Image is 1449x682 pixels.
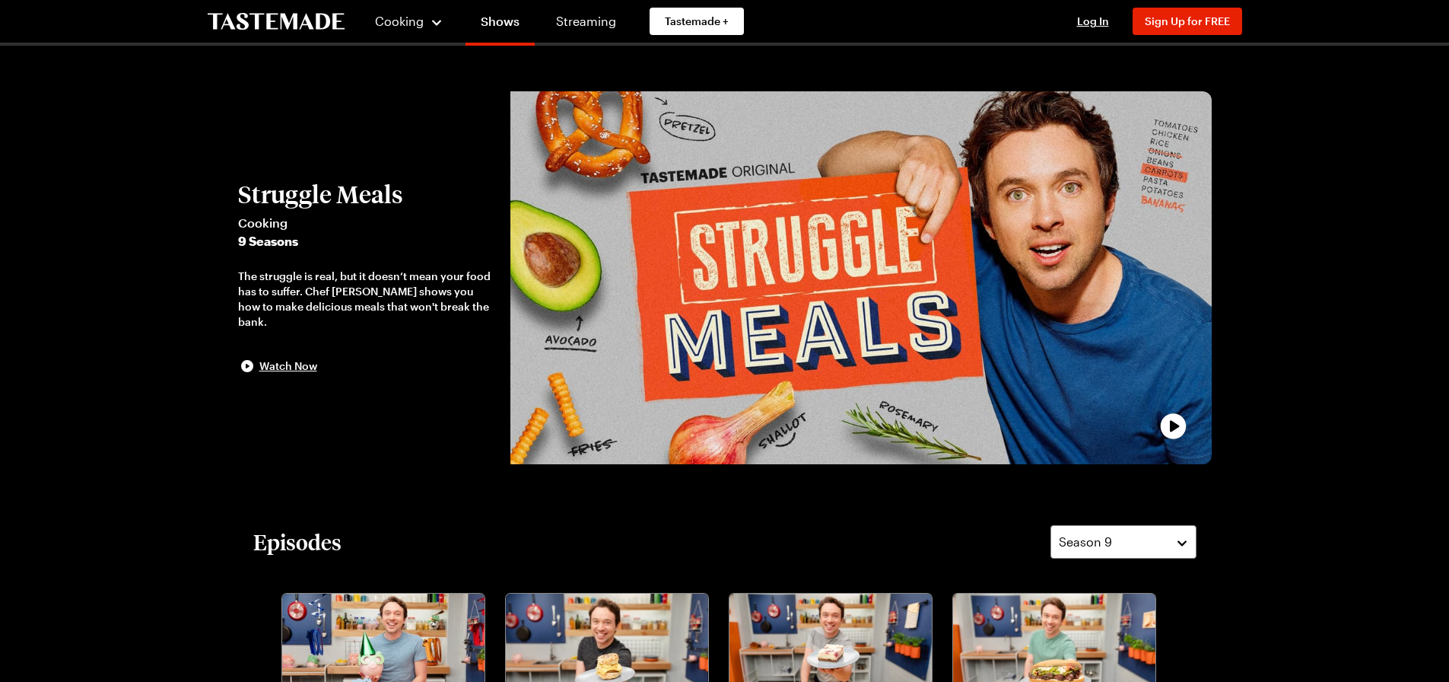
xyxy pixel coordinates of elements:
[510,91,1212,464] img: Struggle Meals
[238,232,495,250] span: 9 Seasons
[466,3,535,46] a: Shows
[1133,8,1242,35] button: Sign Up for FREE
[238,180,495,208] h2: Struggle Meals
[375,14,424,28] span: Cooking
[1050,525,1196,559] button: Season 9
[259,359,317,374] span: Watch Now
[1063,14,1123,29] button: Log In
[1145,14,1230,27] span: Sign Up for FREE
[208,13,345,30] a: To Tastemade Home Page
[1059,533,1112,551] span: Season 9
[510,91,1212,464] button: play trailer
[238,214,495,232] span: Cooking
[253,528,342,556] h2: Episodes
[238,180,495,375] button: Struggle MealsCooking9 SeasonsThe struggle is real, but it doesn’t mean your food has to suffer. ...
[650,8,744,35] a: Tastemade +
[665,14,729,29] span: Tastemade +
[238,269,495,330] div: The struggle is real, but it doesn’t mean your food has to suffer. Chef [PERSON_NAME] shows you h...
[1077,14,1109,27] span: Log In
[375,3,444,40] button: Cooking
